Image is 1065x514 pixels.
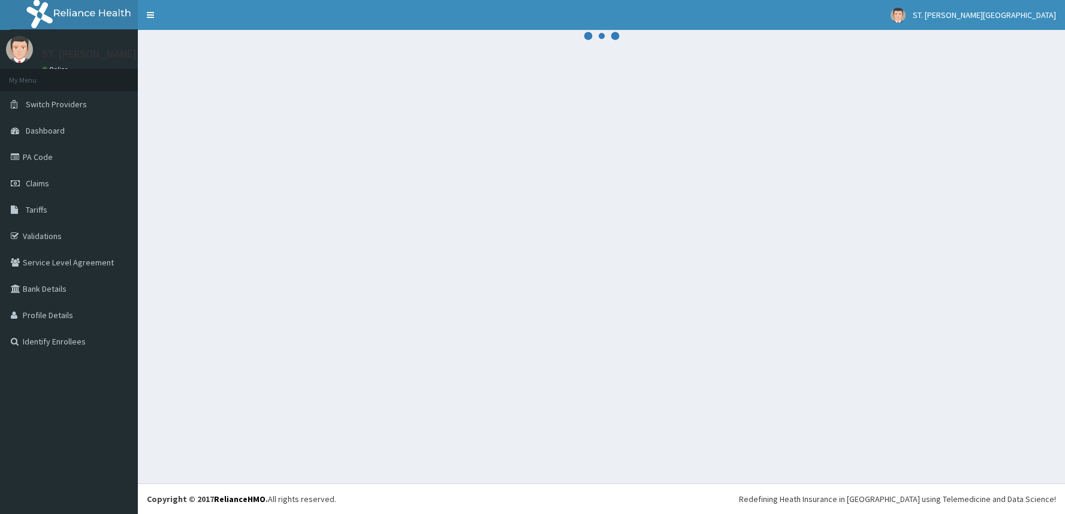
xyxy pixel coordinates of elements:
[891,8,906,23] img: User Image
[42,65,71,74] a: Online
[739,493,1056,505] div: Redefining Heath Insurance in [GEOGRAPHIC_DATA] using Telemedicine and Data Science!
[26,178,49,189] span: Claims
[913,10,1056,20] span: ST. [PERSON_NAME][GEOGRAPHIC_DATA]
[584,18,620,54] svg: audio-loading
[214,494,266,504] a: RelianceHMO
[6,36,33,63] img: User Image
[26,204,47,215] span: Tariffs
[26,125,65,136] span: Dashboard
[147,494,268,504] strong: Copyright © 2017 .
[26,99,87,110] span: Switch Providers
[42,49,236,59] p: ST. [PERSON_NAME][GEOGRAPHIC_DATA]
[138,483,1065,514] footer: All rights reserved.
